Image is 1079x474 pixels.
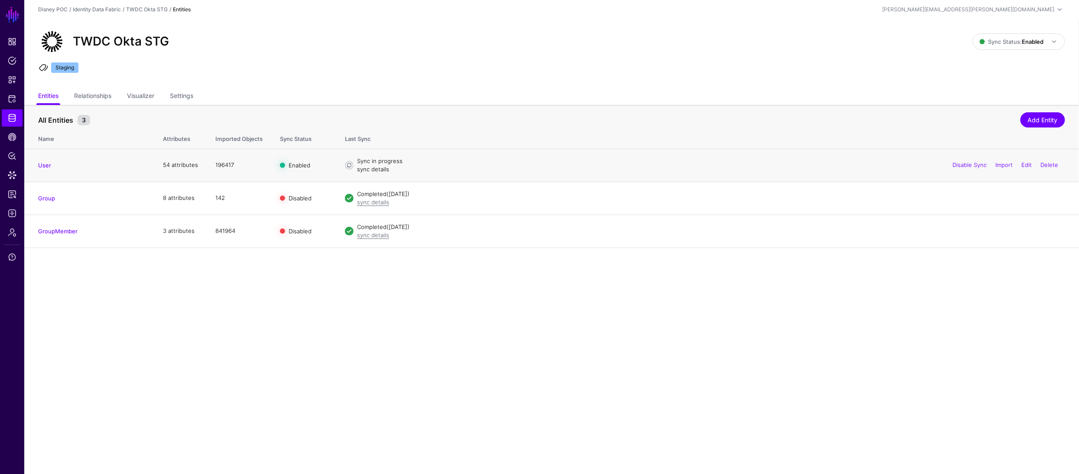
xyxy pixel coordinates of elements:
td: 841964 [207,215,271,248]
span: Disabled [289,195,312,202]
a: Dashboard [2,33,23,50]
th: Imported Objects [207,126,271,149]
a: SGNL [5,5,20,24]
small: 3 [78,115,90,125]
a: Reports [2,186,23,203]
a: Visualizer [127,88,154,105]
td: 8 attributes [154,182,207,215]
a: Snippets [2,71,23,88]
div: [PERSON_NAME][EMAIL_ADDRESS][PERSON_NAME][DOMAIN_NAME] [883,6,1055,13]
span: Protected Systems [8,95,16,103]
a: Data Lens [2,167,23,184]
a: Add Entity [1020,112,1065,127]
div: Completed ([DATE]) [357,223,1065,232]
a: Group [38,195,55,202]
span: Staging [51,62,78,73]
span: Identity Data Fabric [8,114,16,122]
div: Completed ([DATE]) [357,190,1065,199]
a: Relationships [74,88,111,105]
th: Attributes [154,126,207,149]
img: svg+xml;base64,PHN2ZyB3aWR0aD0iNjQiIGhlaWdodD0iNjQiIHZpZXdCb3g9IjAgMCA2NCA2NCIgZmlsbD0ibm9uZSIgeG... [38,28,66,56]
a: Admin [2,224,23,241]
a: Protected Systems [2,90,23,108]
th: Last Sync [336,126,1079,149]
h2: TWDC Okta STG [73,34,169,49]
a: Settings [170,88,193,105]
span: Data Lens [8,171,16,180]
span: Sync Status: [980,38,1044,45]
a: TWDC Okta STG [126,6,168,13]
a: Policy Lens [2,147,23,165]
div: Sync in progress [357,157,1065,166]
a: Delete [1041,161,1059,168]
a: GroupMember [38,228,78,235]
div: / [168,6,173,13]
a: sync details [357,199,389,206]
a: Disney POC [38,6,68,13]
strong: Entities [173,6,191,13]
span: Support [8,253,16,262]
div: / [121,6,126,13]
a: Import [996,161,1013,168]
span: Policies [8,56,16,65]
div: / [68,6,73,13]
th: Sync Status [271,126,336,149]
a: sync details [357,166,389,173]
span: CAEP Hub [8,133,16,141]
a: Entities [38,88,58,105]
a: User [38,162,51,169]
td: 142 [207,182,271,215]
a: Disable Sync [953,161,987,168]
span: Reports [8,190,16,199]
a: Identity Data Fabric [73,6,121,13]
td: 196417 [207,149,271,182]
span: Logs [8,209,16,218]
td: 3 attributes [154,215,207,248]
a: CAEP Hub [2,128,23,146]
th: Name [24,126,154,149]
span: All Entities [36,115,75,125]
a: sync details [357,232,389,239]
span: Dashboard [8,37,16,46]
a: Edit [1022,161,1032,168]
span: Admin [8,228,16,237]
a: Identity Data Fabric [2,109,23,127]
td: 54 attributes [154,149,207,182]
a: Logs [2,205,23,222]
span: Snippets [8,75,16,84]
span: Policy Lens [8,152,16,160]
a: Policies [2,52,23,69]
span: Enabled [289,162,310,169]
strong: Enabled [1022,38,1044,45]
span: Disabled [289,228,312,235]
